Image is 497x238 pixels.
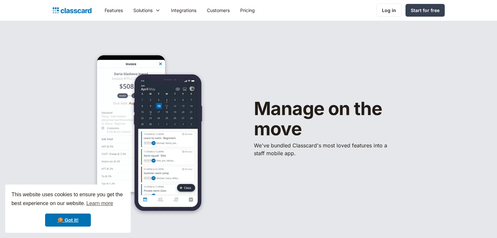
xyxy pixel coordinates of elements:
div: cookieconsent [5,185,131,233]
h1: Manage on the move [254,99,424,139]
span: This website uses cookies to ensure you get the best experience on our website. [11,191,124,208]
a: home [53,6,91,15]
a: learn more about cookies [85,199,114,208]
a: Features [99,3,128,18]
a: Pricing [235,3,260,18]
div: Solutions [133,7,153,14]
a: Start for free [406,4,445,17]
div: Start for free [411,7,439,14]
p: We've bundled ​Classcard's most loved features into a staff mobile app. [254,141,391,157]
div: Log in [382,7,396,14]
a: Integrations [166,3,202,18]
a: dismiss cookie message [45,214,91,227]
a: Customers [202,3,235,18]
div: Solutions [128,3,166,18]
a: Log in [376,4,402,17]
